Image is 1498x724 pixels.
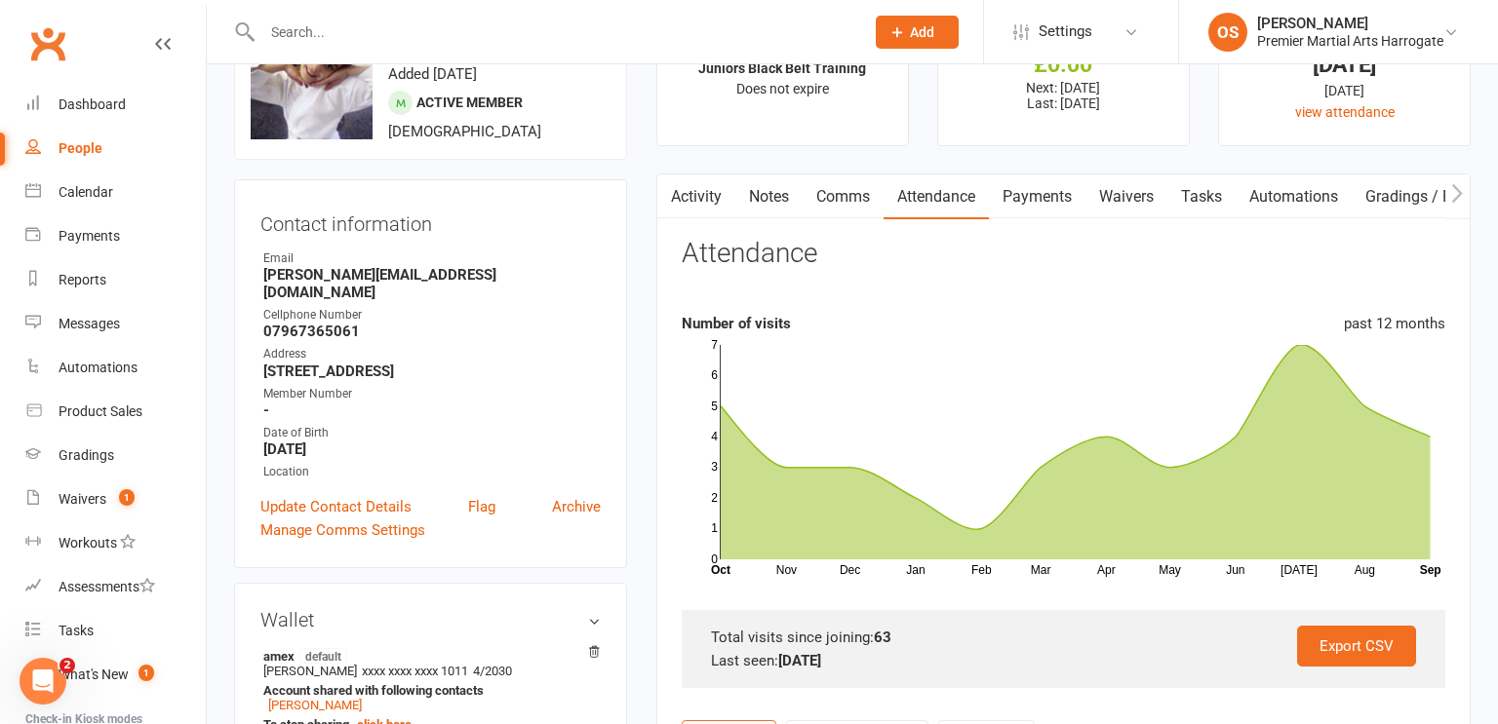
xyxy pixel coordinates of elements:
[59,491,106,507] div: Waivers
[25,83,206,127] a: Dashboard
[263,648,591,664] strong: amex
[803,174,884,219] a: Comms
[59,140,102,156] div: People
[299,648,347,664] span: default
[263,266,601,301] strong: [PERSON_NAME][EMAIL_ADDRESS][DOMAIN_NAME]
[59,228,120,244] div: Payments
[1295,104,1395,120] a: view attendance
[263,323,601,340] strong: 07967365061
[25,477,206,521] a: Waivers 1
[25,258,206,302] a: Reports
[268,698,362,712] a: [PERSON_NAME]
[682,315,791,332] strong: Number of visits
[552,495,601,518] a: Archive
[956,80,1171,111] p: Next: [DATE] Last: [DATE]
[59,272,106,287] div: Reports
[362,664,468,678] span: xxxx xxxx xxxx 1011
[119,489,135,506] span: 1
[884,174,989,219] a: Attendance
[1237,80,1452,101] div: [DATE]
[59,184,113,200] div: Calendar
[25,171,206,214] a: Calendar
[263,463,601,481] div: Location
[1039,10,1092,54] span: Settings
[736,81,829,96] span: Does not expire
[59,579,155,594] div: Assessments
[59,360,138,375] div: Automations
[1237,55,1452,75] div: [DATE]
[263,249,601,268] div: Email
[263,683,591,698] strong: Account shared with following contacts
[698,60,866,76] strong: Juniors Black Belt Training
[251,18,373,139] img: image1709743990.png
[256,19,850,46] input: Search...
[25,565,206,609] a: Assessments
[263,345,601,363] div: Address
[25,609,206,653] a: Tasks
[1236,174,1352,219] a: Automations
[1085,174,1167,219] a: Waivers
[25,127,206,171] a: People
[23,19,72,68] a: Clubworx
[59,658,75,673] span: 2
[1167,174,1236,219] a: Tasks
[778,652,821,669] strong: [DATE]
[1344,312,1445,335] div: past 12 months
[25,214,206,258] a: Payments
[468,495,495,518] a: Flag
[876,16,959,49] button: Add
[59,623,94,638] div: Tasks
[388,123,541,140] span: [DEMOGRAPHIC_DATA]
[25,302,206,346] a: Messages
[263,362,601,380] strong: [STREET_ADDRESS]
[416,95,523,110] span: Active member
[711,649,1416,672] div: Last seen:
[59,316,120,331] div: Messages
[263,306,601,324] div: Cellphone Number
[25,346,206,390] a: Automations
[989,174,1085,219] a: Payments
[263,424,601,442] div: Date of Birth
[682,239,817,269] h3: Attendance
[473,664,512,678] span: 4/2030
[1297,626,1416,667] a: Export CSV
[1208,13,1247,52] div: OS
[59,447,114,463] div: Gradings
[20,658,66,705] iframe: Intercom live chat
[260,609,601,630] h3: Wallet
[260,495,412,518] a: Update Contact Details
[25,653,206,697] a: What's New1
[59,667,129,682] div: What's New
[59,403,142,419] div: Product Sales
[735,174,803,219] a: Notes
[59,535,117,551] div: Workouts
[874,629,891,646] strong: 63
[388,65,477,83] time: Added [DATE]
[25,390,206,434] a: Product Sales
[263,385,601,403] div: Member Number
[910,24,934,40] span: Add
[260,206,601,235] h3: Contact information
[59,96,126,112] div: Dashboard
[1257,15,1443,32] div: [PERSON_NAME]
[657,174,735,219] a: Activity
[263,440,601,458] strong: [DATE]
[25,521,206,565] a: Workouts
[260,518,425,542] a: Manage Comms Settings
[138,665,154,681] span: 1
[1257,32,1443,50] div: Premier Martial Arts Harrogate
[956,55,1171,75] div: £0.00
[25,434,206,477] a: Gradings
[711,626,1416,649] div: Total visits since joining:
[263,401,601,419] strong: -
